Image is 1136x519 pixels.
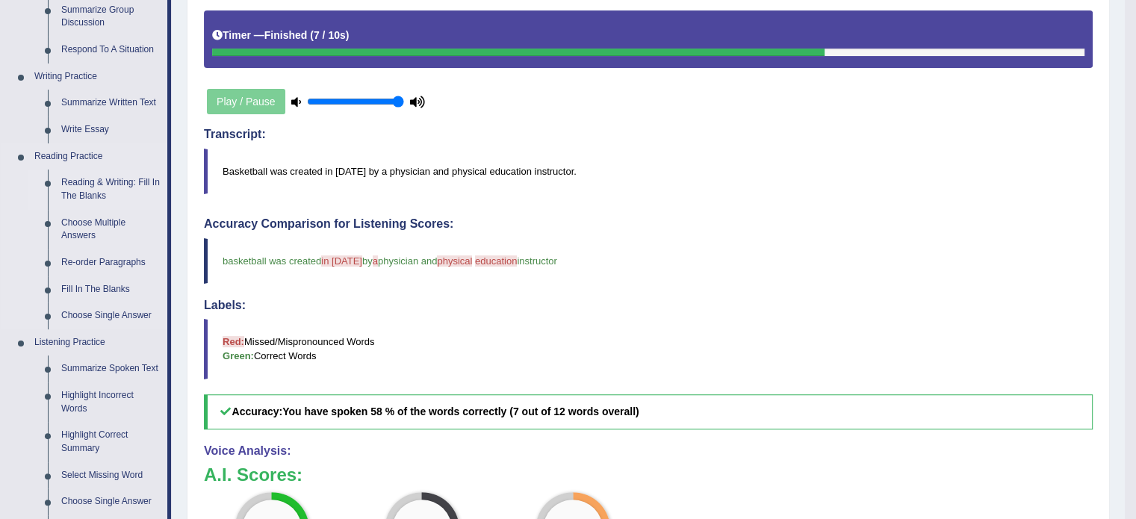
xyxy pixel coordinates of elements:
b: Red: [223,336,244,347]
a: Listening Practice [28,329,167,356]
a: Respond To A Situation [55,37,167,63]
a: Re-order Paragraphs [55,249,167,276]
span: instructor [517,255,556,267]
b: ( [310,29,314,41]
h5: Accuracy: [204,394,1093,429]
span: physician and [378,255,438,267]
blockquote: Basketball was created in [DATE] by a physician and physical education instructor. [204,149,1093,194]
h4: Labels: [204,299,1093,312]
b: ) [346,29,350,41]
a: Writing Practice [28,63,167,90]
a: Highlight Correct Summary [55,422,167,461]
a: Reading Practice [28,143,167,170]
span: in [DATE] [321,255,362,267]
a: Summarize Spoken Text [55,355,167,382]
a: Reading & Writing: Fill In The Blanks [55,170,167,209]
h4: Accuracy Comparison for Listening Scores: [204,217,1093,231]
a: Choose Multiple Answers [55,210,167,249]
h5: Timer — [212,30,349,41]
a: Choose Single Answer [55,488,167,515]
a: Choose Single Answer [55,302,167,329]
span: education [475,255,517,267]
b: 7 / 10s [314,29,346,41]
b: You have spoken 58 % of the words correctly (7 out of 12 words overall) [282,405,639,417]
span: a [373,255,378,267]
span: basketball was created [223,255,321,267]
blockquote: Missed/Mispronounced Words Correct Words [204,319,1093,379]
b: Green: [223,350,254,361]
b: Finished [264,29,308,41]
h4: Voice Analysis: [204,444,1093,458]
a: Highlight Incorrect Words [55,382,167,422]
span: physical [437,255,472,267]
a: Write Essay [55,116,167,143]
a: Select Missing Word [55,462,167,489]
a: Fill In The Blanks [55,276,167,303]
a: Summarize Written Text [55,90,167,116]
b: A.I. Scores: [204,464,302,485]
h4: Transcript: [204,128,1093,141]
span: by [362,255,373,267]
